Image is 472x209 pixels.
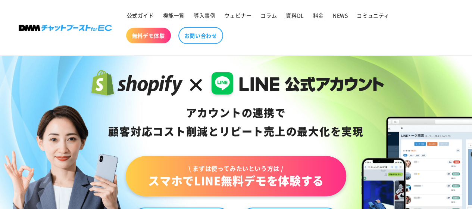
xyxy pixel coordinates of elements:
span: コミュニティ [357,12,390,19]
a: 公式ガイド [122,7,159,23]
a: コミュニティ [352,7,394,23]
span: 公式ガイド [127,12,154,19]
a: 無料デモ体験 [126,28,171,43]
a: NEWS [328,7,352,23]
div: アカウントの連携で 顧客対応コスト削減と リピート売上の 最大化を実現 [88,104,384,141]
span: 無料デモ体験 [132,32,165,39]
img: 株式会社DMM Boost [19,25,112,31]
span: 導入事例 [194,12,215,19]
span: 資料DL [286,12,304,19]
span: コラム [260,12,277,19]
a: ウェビナー [220,7,256,23]
a: お問い合わせ [178,27,223,44]
span: \ まずは使ってみたいという方は / [148,164,323,172]
span: NEWS [333,12,348,19]
a: コラム [256,7,281,23]
span: ウェビナー [224,12,251,19]
a: 料金 [309,7,328,23]
span: 料金 [313,12,324,19]
a: 導入事例 [189,7,220,23]
a: 機能一覧 [159,7,189,23]
a: \ まずは使ってみたいという方は /スマホでLINE無料デモを体験する [126,156,346,196]
span: 機能一覧 [163,12,185,19]
a: 資料DL [281,7,308,23]
span: お問い合わせ [184,32,217,39]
